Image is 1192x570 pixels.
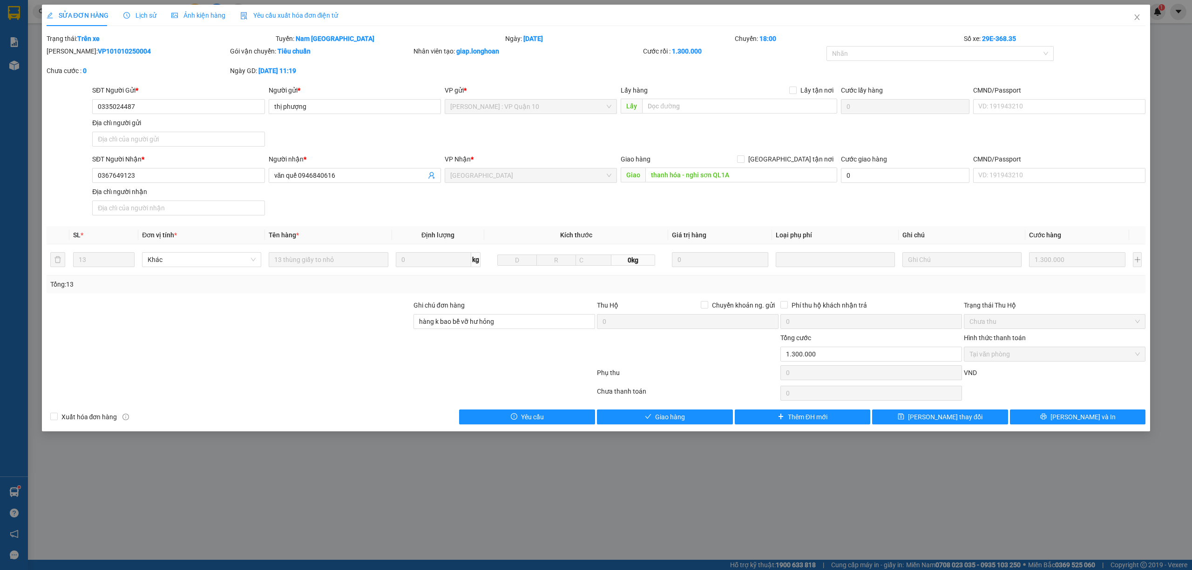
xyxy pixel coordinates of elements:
[77,35,100,42] b: Trên xe
[511,413,517,421] span: exclamation-circle
[969,315,1140,329] span: Chưa thu
[450,100,611,114] span: Hồ Chí Minh : VP Quận 10
[898,413,904,421] span: save
[421,231,454,239] span: Định lượng
[841,87,883,94] label: Cước lấy hàng
[47,46,228,56] div: [PERSON_NAME]:
[973,85,1145,95] div: CMND/Passport
[621,87,648,94] span: Lấy hàng
[596,368,779,384] div: Phụ thu
[1133,13,1141,21] span: close
[46,34,275,44] div: Trạng thái:
[58,412,121,422] span: Xuất hóa đơn hàng
[269,85,441,95] div: Người gửi
[982,35,1016,42] b: 29E-368.35
[973,154,1145,164] div: CMND/Passport
[142,231,177,239] span: Đơn vị tính
[230,46,412,56] div: Gói vận chuyển:
[621,155,650,163] span: Giao hàng
[92,132,264,147] input: Địa chỉ của người gửi
[62,19,191,28] span: Ngày in phiếu: 17:50 ngày
[521,412,544,422] span: Yêu cầu
[148,253,256,267] span: Khác
[841,155,887,163] label: Cước giao hàng
[523,35,543,42] b: [DATE]
[26,32,49,40] strong: CSKH:
[611,255,655,266] span: 0kg
[4,56,139,69] span: Mã đơn: VP101110250038
[504,34,734,44] div: Ngày:
[899,226,1025,244] th: Ghi chú
[497,255,537,266] input: D
[296,35,374,42] b: Nam [GEOGRAPHIC_DATA]
[643,46,825,56] div: Cước rồi :
[1124,5,1150,31] button: Close
[841,168,969,183] input: Cước giao hàng
[445,155,471,163] span: VP Nhận
[92,201,264,215] input: Địa chỉ của người nhận
[645,168,837,182] input: Dọc đường
[969,347,1140,361] span: Tại văn phòng
[560,231,592,239] span: Kích thước
[47,66,228,76] div: Chưa cước :
[672,231,706,239] span: Giá trị hàng
[471,252,481,267] span: kg
[47,12,53,19] span: edit
[98,47,151,55] b: VP101010250004
[772,226,899,244] th: Loại phụ phí
[576,255,611,266] input: C
[788,300,871,310] span: Phí thu hộ khách nhận trả
[902,252,1022,267] input: Ghi Chú
[735,409,871,424] button: plusThêm ĐH mới
[536,255,576,266] input: R
[780,334,811,342] span: Tổng cước
[456,47,499,55] b: giap.longhoan
[621,168,645,182] span: Giao
[122,414,129,420] span: info-circle
[123,12,156,19] span: Lịch sử
[269,252,388,267] input: VD: Bàn, Ghế
[872,409,1008,424] button: save[PERSON_NAME] thay đổi
[450,168,611,182] span: Thanh Hóa
[964,334,1026,342] label: Hình thức thanh toán
[597,302,618,309] span: Thu Hộ
[908,412,982,422] span: [PERSON_NAME] thay đổi
[597,409,733,424] button: checkGiao hàng
[50,279,460,289] div: Tổng: 13
[655,412,685,422] span: Giao hàng
[778,413,784,421] span: plus
[47,12,108,19] span: SỬA ĐƠN HÀNG
[240,12,248,20] img: icon
[92,118,264,128] div: Địa chỉ người gửi
[92,187,264,197] div: Địa chỉ người nhận
[4,32,71,48] span: [PHONE_NUMBER]
[1010,409,1146,424] button: printer[PERSON_NAME] và In
[74,32,186,48] span: CÔNG TY TNHH CHUYỂN PHÁT NHANH BẢO AN
[413,314,595,329] input: Ghi chú đơn hàng
[1040,413,1047,421] span: printer
[596,386,779,402] div: Chưa thanh toán
[841,99,969,114] input: Cước lấy hàng
[1133,252,1142,267] button: plus
[734,34,963,44] div: Chuyến:
[428,172,435,179] span: user-add
[759,35,776,42] b: 18:00
[445,85,617,95] div: VP gửi
[797,85,837,95] span: Lấy tận nơi
[73,231,81,239] span: SL
[275,34,504,44] div: Tuyến:
[1050,412,1116,422] span: [PERSON_NAME] và In
[708,300,779,310] span: Chuyển khoản ng. gửi
[459,409,595,424] button: exclamation-circleYêu cầu
[413,46,641,56] div: Nhân viên tạo:
[672,47,702,55] b: 1.300.000
[83,67,87,74] b: 0
[745,154,837,164] span: [GEOGRAPHIC_DATA] tận nơi
[269,154,441,164] div: Người nhận
[123,12,130,19] span: clock-circle
[621,99,642,114] span: Lấy
[240,12,339,19] span: Yêu cầu xuất hóa đơn điện tử
[1029,252,1125,267] input: 0
[258,67,296,74] b: [DATE] 11:19
[1029,231,1061,239] span: Cước hàng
